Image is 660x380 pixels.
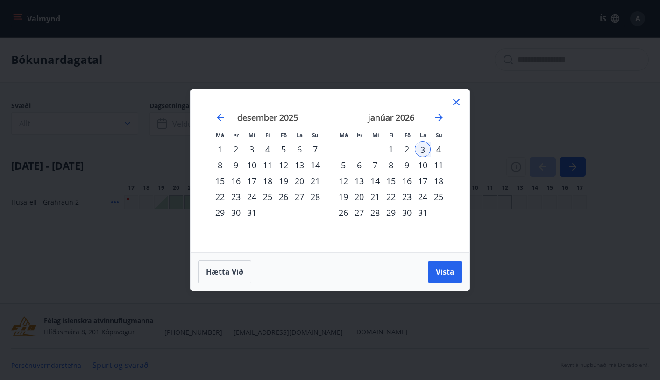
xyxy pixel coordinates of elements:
td: Choose föstudagur, 23. janúar 2026 as your check-out date. It’s available. [399,189,415,205]
div: 8 [383,157,399,173]
div: 7 [367,157,383,173]
td: Choose fimmtudagur, 4. desember 2025 as your check-out date. It’s available. [260,141,276,157]
td: Choose miðvikudagur, 3. desember 2025 as your check-out date. It’s available. [244,141,260,157]
small: Fö [281,131,287,138]
td: Choose þriðjudagur, 16. desember 2025 as your check-out date. It’s available. [228,173,244,189]
small: Þr [357,131,362,138]
td: Choose þriðjudagur, 2. desember 2025 as your check-out date. It’s available. [228,141,244,157]
div: Move backward to switch to the previous month. [215,112,226,123]
strong: desember 2025 [237,112,298,123]
div: 20 [291,173,307,189]
td: Choose mánudagur, 5. janúar 2026 as your check-out date. It’s available. [335,157,351,173]
div: 24 [244,189,260,205]
small: Má [216,131,224,138]
div: 4 [260,141,276,157]
div: 30 [399,205,415,221]
div: 19 [335,189,351,205]
div: 9 [399,157,415,173]
td: Choose fimmtudagur, 22. janúar 2026 as your check-out date. It’s available. [383,189,399,205]
td: Choose sunnudagur, 28. desember 2025 as your check-out date. It’s available. [307,189,323,205]
div: 18 [431,173,447,189]
div: 15 [212,173,228,189]
td: Choose fimmtudagur, 25. desember 2025 as your check-out date. It’s available. [260,189,276,205]
small: Mi [248,131,255,138]
div: 12 [276,157,291,173]
td: Choose sunnudagur, 4. janúar 2026 as your check-out date. It’s available. [431,141,447,157]
div: 19 [276,173,291,189]
td: Choose þriðjudagur, 30. desember 2025 as your check-out date. It’s available. [228,205,244,221]
small: Su [312,131,319,138]
button: Vista [428,261,462,283]
td: Choose fimmtudagur, 29. janúar 2026 as your check-out date. It’s available. [383,205,399,221]
small: Mi [372,131,379,138]
td: Choose þriðjudagur, 23. desember 2025 as your check-out date. It’s available. [228,189,244,205]
div: 14 [367,173,383,189]
div: 29 [383,205,399,221]
td: Choose þriðjudagur, 13. janúar 2026 as your check-out date. It’s available. [351,173,367,189]
div: 2 [399,141,415,157]
div: Calendar [202,100,458,241]
div: 3 [244,141,260,157]
td: Choose föstudagur, 19. desember 2025 as your check-out date. It’s available. [276,173,291,189]
div: 23 [228,189,244,205]
td: Choose mánudagur, 8. desember 2025 as your check-out date. It’s available. [212,157,228,173]
small: Su [436,131,442,138]
div: 25 [431,189,447,205]
span: Vista [436,267,454,277]
div: 31 [244,205,260,221]
td: Choose mánudagur, 22. desember 2025 as your check-out date. It’s available. [212,189,228,205]
div: 3 [415,141,431,157]
div: 27 [291,189,307,205]
small: Fi [265,131,270,138]
td: Choose föstudagur, 26. desember 2025 as your check-out date. It’s available. [276,189,291,205]
td: Choose miðvikudagur, 10. desember 2025 as your check-out date. It’s available. [244,157,260,173]
div: 24 [415,189,431,205]
td: Choose sunnudagur, 7. desember 2025 as your check-out date. It’s available. [307,141,323,157]
small: Þr [233,131,239,138]
div: 16 [228,173,244,189]
div: 31 [415,205,431,221]
div: 1 [212,141,228,157]
span: Hætta við [206,267,243,277]
div: 21 [367,189,383,205]
td: Choose mánudagur, 26. janúar 2026 as your check-out date. It’s available. [335,205,351,221]
td: Choose sunnudagur, 25. janúar 2026 as your check-out date. It’s available. [431,189,447,205]
td: Choose þriðjudagur, 27. janúar 2026 as your check-out date. It’s available. [351,205,367,221]
td: Choose sunnudagur, 21. desember 2025 as your check-out date. It’s available. [307,173,323,189]
td: Choose miðvikudagur, 17. desember 2025 as your check-out date. It’s available. [244,173,260,189]
button: Hætta við [198,260,251,283]
td: Choose föstudagur, 9. janúar 2026 as your check-out date. It’s available. [399,157,415,173]
td: Choose sunnudagur, 11. janúar 2026 as your check-out date. It’s available. [431,157,447,173]
div: 29 [212,205,228,221]
div: 11 [260,157,276,173]
div: 13 [351,173,367,189]
div: 2 [228,141,244,157]
div: 18 [260,173,276,189]
div: Move forward to switch to the next month. [433,112,445,123]
td: Choose sunnudagur, 14. desember 2025 as your check-out date. It’s available. [307,157,323,173]
td: Choose fimmtudagur, 1. janúar 2026 as your check-out date. It’s available. [383,141,399,157]
div: 25 [260,189,276,205]
div: 15 [383,173,399,189]
div: 27 [351,205,367,221]
div: 6 [351,157,367,173]
td: Choose miðvikudagur, 14. janúar 2026 as your check-out date. It’s available. [367,173,383,189]
div: 11 [431,157,447,173]
td: Choose mánudagur, 1. desember 2025 as your check-out date. It’s available. [212,141,228,157]
div: 17 [415,173,431,189]
div: 16 [399,173,415,189]
div: 6 [291,141,307,157]
div: 5 [335,157,351,173]
div: 23 [399,189,415,205]
td: Choose föstudagur, 30. janúar 2026 as your check-out date. It’s available. [399,205,415,221]
td: Choose föstudagur, 16. janúar 2026 as your check-out date. It’s available. [399,173,415,189]
td: Choose laugardagur, 6. desember 2025 as your check-out date. It’s available. [291,141,307,157]
td: Choose laugardagur, 17. janúar 2026 as your check-out date. It’s available. [415,173,431,189]
div: 22 [383,189,399,205]
td: Choose laugardagur, 27. desember 2025 as your check-out date. It’s available. [291,189,307,205]
td: Choose laugardagur, 10. janúar 2026 as your check-out date. It’s available. [415,157,431,173]
td: Choose laugardagur, 24. janúar 2026 as your check-out date. It’s available. [415,189,431,205]
small: La [420,131,426,138]
td: Choose laugardagur, 31. janúar 2026 as your check-out date. It’s available. [415,205,431,221]
div: 17 [244,173,260,189]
